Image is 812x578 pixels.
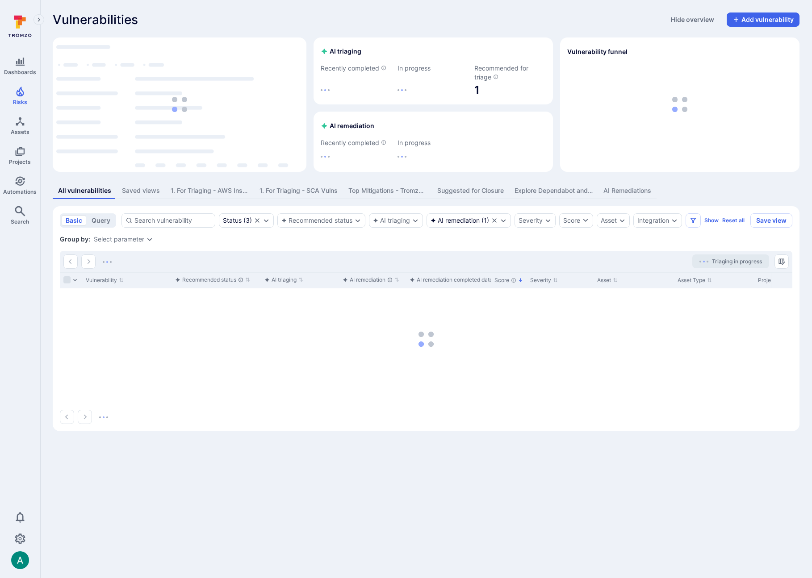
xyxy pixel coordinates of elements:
button: Recommended status [281,217,352,224]
span: Select all rows [63,276,71,283]
button: Clear selection [254,217,261,224]
button: Sort by function(){return k.createElement(hN.A,{direction:"row",alignItems:"center",gap:4},k.crea... [410,276,499,283]
div: ( 1 ) [431,217,489,224]
div: Suggested for Closure [437,186,504,195]
div: Saved views [122,186,160,195]
div: 1. For Triaging - AWS Inspector [171,186,249,195]
button: Expand dropdown [354,217,361,224]
button: Sort by Severity [530,277,558,284]
div: AI triaging [264,275,297,284]
img: Loading... [321,156,330,158]
span: In progress [398,64,469,73]
span: Recently completed [321,138,392,147]
img: Loading... [99,416,108,418]
button: Expand dropdown [619,217,626,224]
div: AI remediation [431,217,480,224]
button: Sort by Score [494,277,523,284]
span: In progress [398,138,469,147]
button: Reset all [722,217,745,224]
button: Sort by function(){return k.createElement(hN.A,{direction:"row",alignItems:"center",gap:4},k.crea... [343,276,399,283]
i: Expand navigation menu [36,16,42,24]
img: Loading... [172,97,187,112]
span: Group by: [60,235,90,244]
input: Search vulnerability [134,216,211,225]
div: ( 3 ) [223,217,252,224]
span: Vulnerabilities [53,12,138,27]
button: Expand dropdown [412,217,419,224]
img: Loading... [103,261,112,263]
img: Loading... [321,89,330,91]
span: Recommended for triage [474,64,546,82]
button: Clear selection [491,217,498,224]
svg: Vulnerabilities with critical and high severity from supported integrations (SCA/SAST/CSPM) that ... [493,74,498,79]
button: Expand dropdown [544,217,552,224]
div: loading spinner [56,41,303,168]
div: Recommended status [175,275,243,284]
button: Asset [601,217,617,224]
svg: AI remediated vulnerabilities in the last 7 days [381,140,386,145]
img: ACg8ocLSa5mPYBaXNx3eFu_EmspyJX0laNWN7cXOFirfQ7srZveEpg=s96-c [11,551,29,569]
button: Sort by function(){return k.createElement(hN.A,{direction:"row",alignItems:"center",gap:4},k.crea... [175,276,250,283]
div: All vulnerabilities [58,186,111,195]
div: assets tabs [53,183,799,199]
button: Go to the previous page [60,410,74,424]
button: Save view [750,213,792,228]
button: Expand dropdown [146,236,153,243]
div: 1. For Triaging - SCA Vulns [260,186,338,195]
span: Triaging in progress [712,258,762,265]
img: Loading... [699,261,708,262]
button: Expand dropdown [263,217,270,224]
div: The vulnerability score is based on the parameters defined in the settings [511,278,516,283]
button: Expand dropdown [671,217,678,224]
span: Projects [9,158,31,165]
img: Loading... [398,156,406,158]
button: Expand navigation menu [33,14,44,25]
button: Filters [686,213,701,228]
div: AI remediation [343,275,393,284]
div: Status [223,217,242,224]
button: Manage columns [774,254,789,269]
button: Add vulnerability [727,12,799,27]
span: Automations [3,188,37,195]
a: 1 [474,83,480,97]
button: Sort by Asset Type [678,277,712,284]
span: Risks [13,99,27,105]
div: Top Mitigations - Tromzo Project [348,186,427,195]
button: AI remediation(1) [431,217,489,224]
span: Assets [11,129,29,135]
button: basic [62,215,86,226]
h2: Vulnerability funnel [567,47,628,56]
p: Sorted by: Highest first [518,275,523,285]
div: Score [563,216,580,225]
button: Sort by function(){return k.createElement(hN.A,{direction:"row",alignItems:"center",gap:4},k.crea... [264,276,303,283]
button: Go to the next page [81,254,96,269]
div: AI remediation completed date [410,275,493,284]
div: Explore Dependabot and Inspector Vulns [515,186,593,195]
span: Dashboards [4,69,36,75]
button: Sort by Asset [597,277,618,284]
button: Integration [637,217,669,224]
button: Sort by Vulnerability [86,277,124,284]
button: AI triaging [373,217,410,224]
button: Expand dropdown [500,217,507,224]
button: Status(3) [223,217,252,224]
button: Hide overview [666,12,720,27]
h2: AI triaging [321,47,361,56]
button: Go to the next page [78,410,92,424]
button: query [88,215,114,226]
div: grouping parameters [94,236,153,243]
h2: AI remediation [321,121,374,130]
button: Show [704,217,719,224]
div: Arjan Dehar [11,551,29,569]
span: Recently completed [321,64,392,73]
svg: AI triaged vulnerabilities in the last 7 days [381,65,386,71]
button: Go to the previous page [63,254,78,269]
button: Severity [519,217,543,224]
button: Select parameter [94,236,144,243]
span: Search [11,218,29,225]
button: Score [559,213,593,228]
